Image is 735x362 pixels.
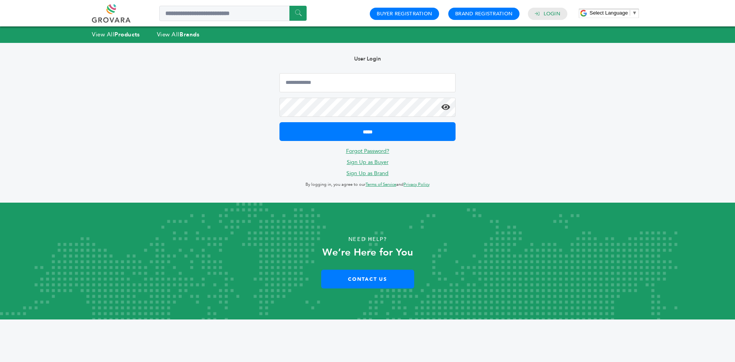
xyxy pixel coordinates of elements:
p: Need Help? [37,234,698,245]
a: Contact Us [321,270,414,288]
a: Buyer Registration [377,10,432,17]
span: ▼ [632,10,637,16]
input: Search a product or brand... [159,6,307,21]
a: Select Language​ [590,10,637,16]
span: Select Language [590,10,628,16]
b: User Login [354,55,381,62]
strong: Products [114,31,140,38]
strong: We’re Here for You [322,246,413,259]
a: Sign Up as Brand [346,170,389,177]
p: By logging in, you agree to our and [279,180,456,189]
a: Forgot Password? [346,147,389,155]
input: Email Address [279,73,456,92]
a: Terms of Service [366,182,396,187]
a: Login [544,10,560,17]
a: Brand Registration [455,10,513,17]
a: View AllProducts [92,31,140,38]
a: Sign Up as Buyer [347,159,389,166]
strong: Brands [180,31,199,38]
input: Password [279,98,456,117]
a: Privacy Policy [403,182,430,187]
a: View AllBrands [157,31,200,38]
